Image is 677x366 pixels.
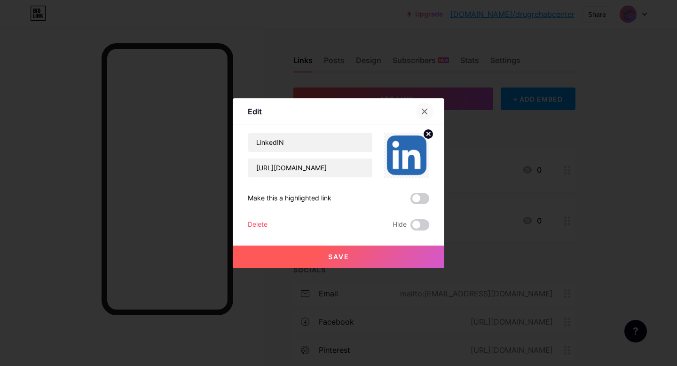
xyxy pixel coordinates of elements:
[248,159,372,177] input: URL
[248,133,372,152] input: Title
[248,106,262,117] div: Edit
[233,246,444,268] button: Save
[384,133,429,178] img: link_thumbnail
[393,219,407,231] span: Hide
[328,253,349,261] span: Save
[248,193,331,204] div: Make this a highlighted link
[248,219,268,231] div: Delete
